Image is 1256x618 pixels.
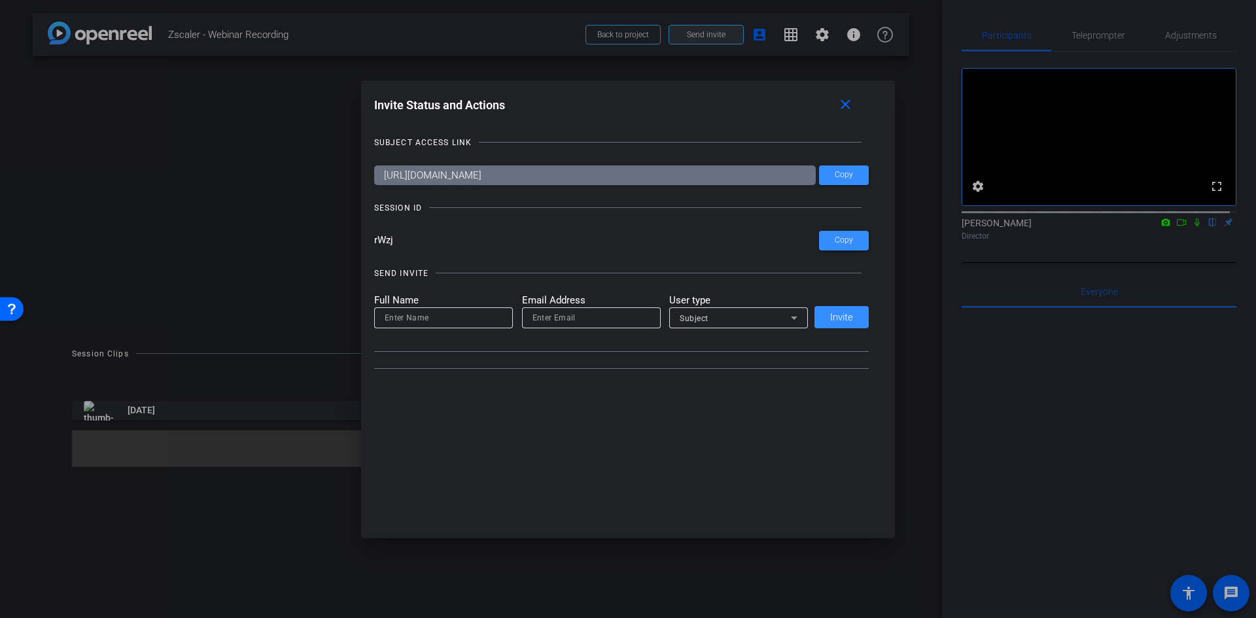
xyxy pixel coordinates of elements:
span: Copy [835,235,853,245]
button: Copy [819,165,869,185]
div: SEND INVITE [374,267,428,280]
div: SESSION ID [374,201,422,215]
openreel-title-line: SESSION ID [374,201,869,215]
input: Enter Email [532,310,650,326]
input: Enter Name [385,310,502,326]
div: Invite Status and Actions [374,94,869,117]
span: Copy [835,170,853,180]
div: SUBJECT ACCESS LINK [374,136,472,149]
mat-label: Full Name [374,293,513,308]
span: Subject [680,314,708,323]
openreel-title-line: SUBJECT ACCESS LINK [374,136,869,149]
button: Copy [819,231,869,250]
openreel-title-line: SEND INVITE [374,267,869,280]
mat-label: Email Address [522,293,661,308]
mat-icon: close [837,97,854,113]
mat-label: User type [669,293,808,308]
